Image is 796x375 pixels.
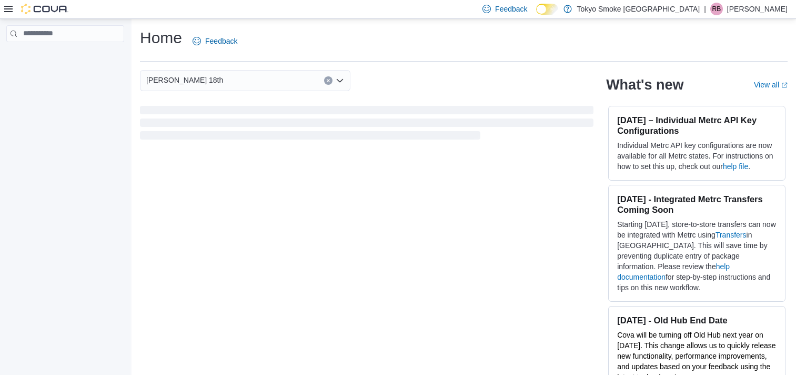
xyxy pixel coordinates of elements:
[606,76,683,93] h2: What's new
[617,262,730,281] a: help documentation
[617,115,777,136] h3: [DATE] – Individual Metrc API Key Configurations
[21,4,68,14] img: Cova
[617,219,777,293] p: Starting [DATE], store-to-store transfers can now be integrated with Metrc using in [GEOGRAPHIC_D...
[6,44,124,70] nav: Complex example
[716,231,747,239] a: Transfers
[754,81,788,89] a: View allExternal link
[495,4,527,14] span: Feedback
[536,4,558,15] input: Dark Mode
[188,31,241,52] a: Feedback
[617,140,777,172] p: Individual Metrc API key configurations are now available for all Metrc states. For instructions ...
[723,162,748,171] a: help file
[140,27,182,48] h1: Home
[710,3,723,15] div: Randi Branston
[704,3,706,15] p: |
[577,3,700,15] p: Tokyo Smoke [GEOGRAPHIC_DATA]
[336,76,344,85] button: Open list of options
[727,3,788,15] p: [PERSON_NAME]
[146,74,223,86] span: [PERSON_NAME] 18th
[712,3,721,15] span: RB
[781,82,788,88] svg: External link
[140,108,593,142] span: Loading
[617,194,777,215] h3: [DATE] - Integrated Metrc Transfers Coming Soon
[205,36,237,46] span: Feedback
[617,315,777,325] h3: [DATE] - Old Hub End Date
[324,76,332,85] button: Clear input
